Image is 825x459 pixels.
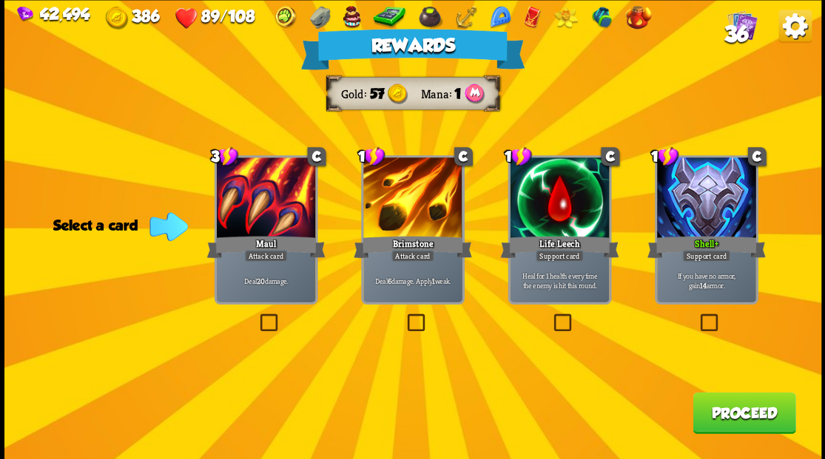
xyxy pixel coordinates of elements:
b: 14 [699,280,706,290]
p: Deal damage. [219,276,313,285]
img: Heart.png [175,6,198,29]
button: Proceed [693,392,795,433]
span: 386 [132,6,159,24]
div: Mana [420,86,454,101]
img: Indicator_Arrow.png [149,212,188,241]
img: Gem.png [17,6,33,21]
p: Heal for 1 health every time the enemy is hit this round. [512,271,606,290]
span: 36 [724,21,748,46]
img: Mana_Points.png [465,84,485,104]
div: 1 [651,146,678,166]
span: 1 [454,86,461,102]
div: Rewards [300,29,525,69]
img: Rage Potion - Deal 5 fire damage to all enemies when playing a card that costs 3+ stamina. [625,6,651,29]
img: Options_Button.png [778,10,812,43]
div: Shell+ [647,234,765,260]
div: C [454,147,472,166]
img: Gold.png [105,6,128,29]
img: Dragonstone - Raise your max HP by 1 after each combat. [309,6,330,29]
img: Daffodil - Trigger your companion every time you play a 3+ stamina card. [553,6,578,29]
img: Cake - Potion cards are played twice. [342,6,360,29]
img: Gold.png [387,84,408,104]
div: C [747,147,766,166]
div: Maul [206,234,325,260]
img: Gym Bag - Gain 1 Bonus Damage at the start of the combat. [590,6,613,29]
img: Anchor - Start each combat with 10 armor. [454,6,477,29]
div: Gold [340,86,369,101]
div: Attack card [391,250,434,262]
div: Brimstone [353,234,471,260]
div: Attack card [244,250,287,262]
div: Gold [105,6,158,29]
p: If you have no armor, gain armor. [659,271,753,290]
div: 1 [357,146,385,166]
div: C [601,147,619,166]
div: Support card [535,250,583,262]
div: Support card [682,250,730,262]
div: View all the cards in your deck [727,10,757,44]
img: Cauldron - Draw 2 additional cards at the start of each combat. [417,6,442,29]
img: Calculator - Shop inventory can be reset 3 times. [373,6,405,29]
div: 1 [504,146,531,166]
div: Select a card [53,217,183,233]
span: 57 [369,86,384,102]
div: 3 [211,146,238,166]
b: 6 [387,276,391,285]
div: C [307,147,326,166]
div: Life Leech [500,234,619,260]
b: 1 [431,276,434,285]
div: Health [175,6,255,29]
b: 20 [256,276,264,285]
div: Gems [17,4,90,23]
img: Cards_Icon.png [727,10,757,40]
img: Ruler - Increase damage of Scratch, Claw and Maul cards by 2. [489,6,511,29]
p: Deal damage. Apply weak. [366,276,459,285]
img: Red Envelope - Normal enemies drop an additional card reward. [523,6,542,29]
img: Golden Paw - Enemies drop more gold. [274,6,297,29]
span: 89/108 [201,6,255,24]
